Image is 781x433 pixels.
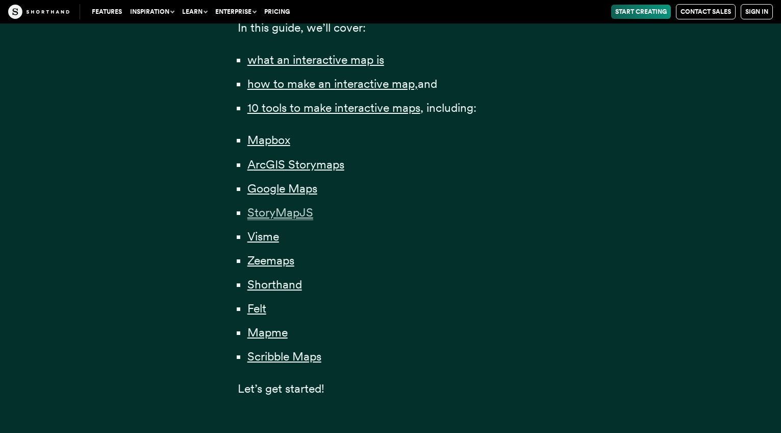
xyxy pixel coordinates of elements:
a: Visme [247,229,279,244]
a: Scribble Maps [247,349,321,364]
a: Mapme [247,325,288,340]
span: , including: [420,101,476,115]
span: Let’s get started! [238,381,324,396]
a: how to make an interactive map, [247,77,418,91]
span: StoryMapJS [247,205,313,220]
a: Features [88,5,126,19]
a: Start Creating [611,5,671,19]
button: Enterprise [211,5,260,19]
a: Pricing [260,5,294,19]
a: Google Maps [247,181,317,196]
span: and [418,77,437,91]
a: ArcGIS Storymaps [247,157,344,172]
a: Zeemaps [247,253,294,268]
a: what an interactive map is [247,53,384,67]
span: In this guide, we’ll cover: [238,20,366,35]
img: The Craft [8,5,69,19]
button: Inspiration [126,5,178,19]
button: Learn [178,5,211,19]
a: Shorthand [247,277,302,292]
a: Contact Sales [676,4,736,19]
a: 10 tools to make interactive maps [247,101,420,115]
a: StoryMapJS [247,205,313,220]
a: Mapbox [247,133,290,147]
a: Sign in [741,4,773,19]
a: Felt [247,301,266,316]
